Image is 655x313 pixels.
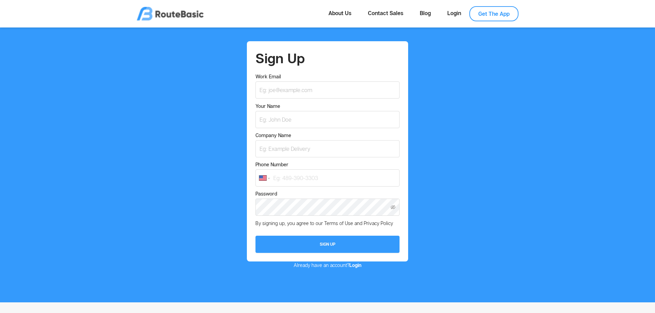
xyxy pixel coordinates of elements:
[469,6,518,21] a: Get The App
[255,103,284,110] label: Your Name
[255,236,399,253] button: Sign Up
[255,73,284,80] label: Work Email
[255,190,281,197] label: Password
[349,262,361,268] a: Login
[137,7,204,21] img: logo.png
[255,199,399,216] input: Password
[360,6,412,20] a: Contact Sales
[255,132,295,139] label: Company Name
[255,111,399,128] input: Your Name
[412,6,439,20] a: Blog
[247,261,408,269] p: Already have an account?
[320,6,360,20] a: About Us
[255,169,399,187] input: Phone Number
[439,6,469,20] a: Login
[255,140,399,157] input: Company Name
[255,81,399,99] input: Work Email
[255,161,292,168] label: Phone Number
[391,205,395,210] i: icon: eye-invisible
[255,50,399,66] h1: Sign Up
[255,220,399,227] p: By signing up, you agree to our Terms of Use and Privacy Policy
